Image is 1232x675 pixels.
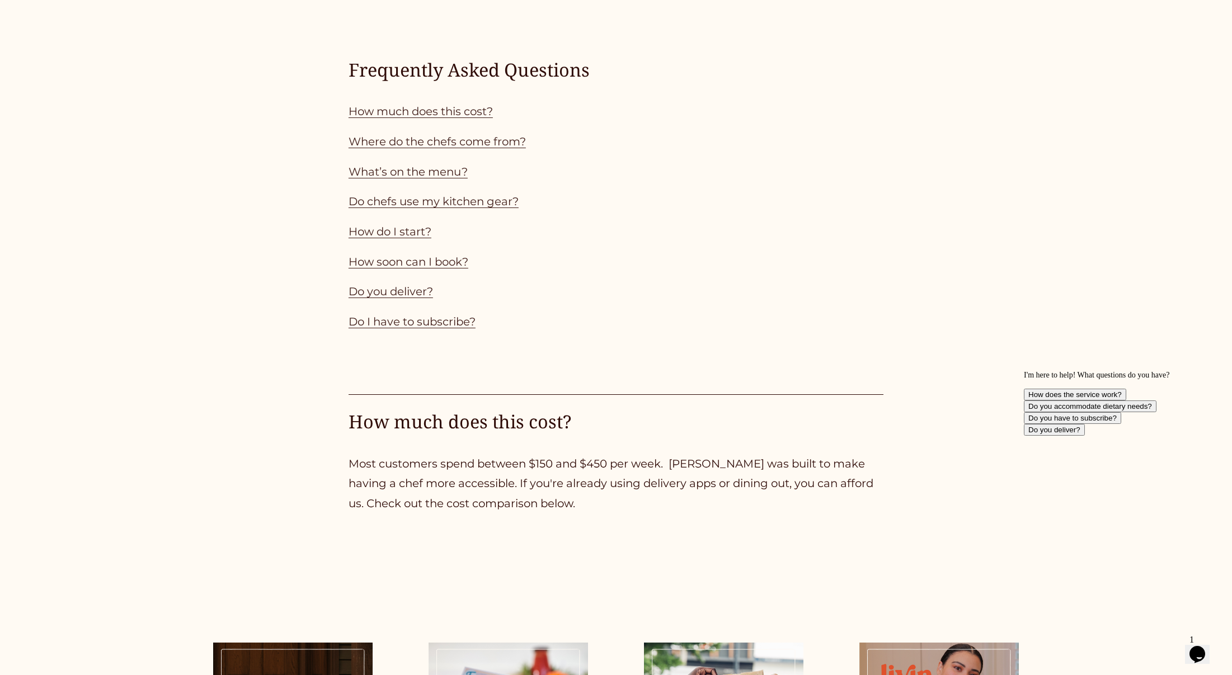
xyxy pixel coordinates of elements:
button: Do you have to subscribe? [4,46,102,58]
a: Do I have to subscribe? [349,315,476,328]
a: What’s on the menu? [349,165,468,178]
p: Most customers spend between $150 and $450 per week. [PERSON_NAME] was built to make having a che... [349,454,883,514]
h4: How much does this cost? [349,409,883,434]
h4: Frequently Asked Questions [349,58,883,82]
button: Do you accommodate dietary needs? [4,34,137,46]
a: How much does this cost? [349,105,493,118]
span: I'm here to help! What questions do you have? [4,4,150,13]
a: How do I start? [349,225,431,238]
a: Do chefs use my kitchen gear? [349,195,519,208]
button: How does the service work? [4,22,107,34]
a: Where do the chefs come from? [349,135,526,148]
a: How soon can I book? [349,255,468,268]
div: I'm here to help! What questions do you have?How does the service work?Do you accommodate dietary... [4,4,206,69]
iframe: chat widget [1185,630,1221,664]
iframe: chat widget [1019,366,1221,625]
a: Do you deliver? [349,285,433,298]
button: Do you deliver? [4,58,65,69]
